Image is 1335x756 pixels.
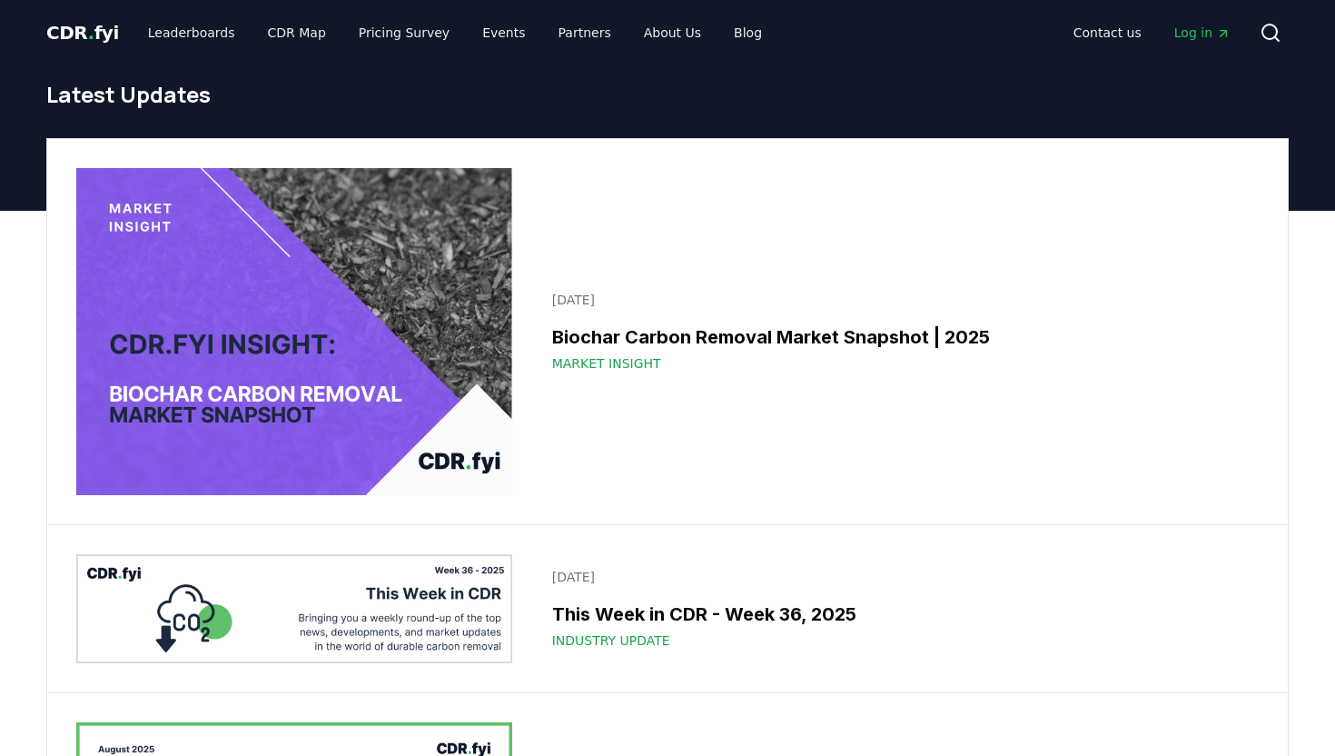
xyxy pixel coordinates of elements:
a: Blog [719,16,776,49]
a: Contact us [1059,16,1156,49]
a: [DATE]Biochar Carbon Removal Market Snapshot | 2025Market Insight [541,280,1259,383]
nav: Main [133,16,776,49]
h3: Biochar Carbon Removal Market Snapshot | 2025 [552,323,1248,351]
img: Biochar Carbon Removal Market Snapshot | 2025 blog post image [76,168,512,495]
img: This Week in CDR - Week 36, 2025 blog post image [76,554,512,663]
span: Market Insight [552,354,661,373]
nav: Main [1059,16,1245,49]
span: CDR fyi [46,22,119,44]
a: CDR Map [253,16,341,49]
span: Log in [1174,24,1231,42]
span: Industry Update [552,632,670,650]
a: CDR.fyi [46,20,119,45]
a: Pricing Survey [344,16,464,49]
a: Events [468,16,539,49]
a: Log in [1160,16,1245,49]
h1: Latest Updates [46,80,1289,109]
a: Leaderboards [133,16,250,49]
a: [DATE]This Week in CDR - Week 36, 2025Industry Update [541,557,1259,661]
span: . [88,22,94,44]
p: [DATE] [552,291,1248,309]
a: Partners [544,16,626,49]
p: [DATE] [552,568,1248,586]
a: About Us [629,16,716,49]
h3: This Week in CDR - Week 36, 2025 [552,601,1248,628]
